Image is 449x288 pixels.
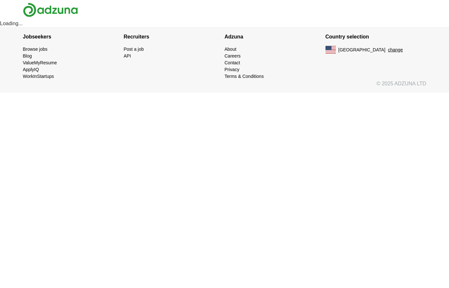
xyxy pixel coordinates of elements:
a: ApplyIQ [23,67,39,72]
a: WorkInStartups [23,74,54,79]
a: About [225,47,237,52]
button: change [388,47,403,53]
a: Careers [225,53,241,59]
a: Contact [225,60,240,65]
img: Adzuna logo [23,3,78,17]
a: Privacy [225,67,240,72]
img: US flag [326,46,336,54]
span: [GEOGRAPHIC_DATA] [338,47,386,53]
a: API [124,53,131,59]
a: Browse jobs [23,47,48,52]
a: Blog [23,53,32,59]
h4: Country selection [326,28,426,46]
a: ValueMyResume [23,60,57,65]
a: Post a job [124,47,144,52]
div: © 2025 ADZUNA LTD [18,80,432,93]
a: Terms & Conditions [225,74,264,79]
